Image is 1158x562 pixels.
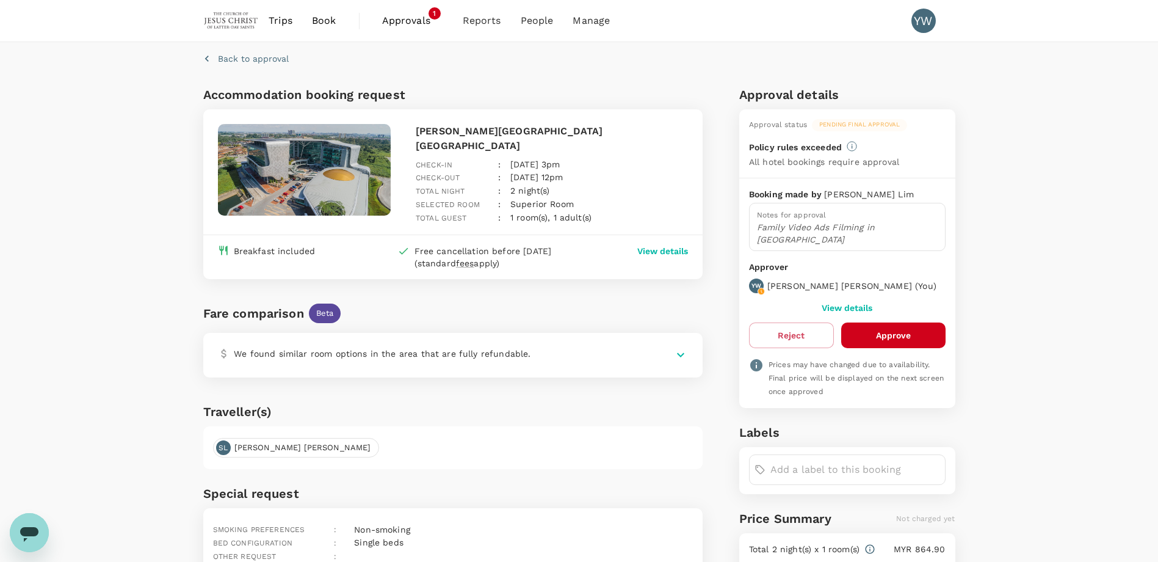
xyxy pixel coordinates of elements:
[203,402,703,421] h6: Traveller(s)
[637,245,688,257] button: View details
[456,258,474,268] span: fees
[218,124,391,216] img: hotel
[414,245,588,269] div: Free cancellation before [DATE] (standard apply)
[10,513,49,552] iframe: Button to launch messaging window
[911,9,936,33] div: YW
[896,514,955,523] span: Not charged yet
[510,198,574,210] p: Superior Room
[488,188,501,211] div: :
[521,13,554,28] span: People
[234,245,316,257] div: Breakfast included
[510,211,592,224] p: 1 room(s), 1 adult(s)
[757,211,827,219] span: Notes for approval
[269,13,292,28] span: Trips
[203,53,289,65] button: Back to approval
[841,323,946,348] button: Approve
[812,120,907,129] span: Pending final approval
[213,525,305,534] span: Smoking preferences
[416,187,465,195] span: Total night
[739,85,955,104] h6: Approval details
[488,175,501,198] div: :
[463,13,501,28] span: Reports
[767,280,936,292] p: [PERSON_NAME] [PERSON_NAME] ( You )
[749,323,834,348] button: Reject
[757,221,938,246] p: Family Video Ads Filming in [GEOGRAPHIC_DATA]
[769,360,944,396] span: Prices may have changed due to availability. Final price will be displayed on the next screen onc...
[510,184,550,197] p: 2 night(s)
[349,519,410,536] div: Non-smoking
[739,423,955,442] h6: Labels
[510,158,560,170] p: [DATE] 3pm
[488,161,501,184] div: :
[875,543,945,555] p: MYR 864.90
[312,13,336,28] span: Book
[203,484,703,503] h6: Special request
[203,304,304,323] div: Fare comparison
[749,261,946,274] p: Approver
[751,282,761,290] p: YW
[749,156,899,168] p: All hotel bookings require approval
[822,303,872,313] button: View details
[334,552,336,561] span: :
[382,13,443,28] span: Approvals
[213,539,293,547] span: Bed configuration
[488,202,501,225] div: :
[824,188,914,200] p: [PERSON_NAME] Lim
[216,440,231,455] div: SL
[573,13,610,28] span: Manage
[234,348,609,360] p: We found similar room options in the area that are fully refundable.
[309,308,341,319] span: Beta
[416,161,452,169] span: Check-in
[510,171,563,183] p: [DATE] 12pm
[203,85,451,104] h6: Accommodation booking request
[227,442,378,454] span: [PERSON_NAME] [PERSON_NAME]
[213,552,277,561] span: Other request
[749,188,824,200] p: Booking made by
[739,509,831,528] h6: Price Summary
[218,53,289,65] p: Back to approval
[749,141,842,153] p: Policy rules exceeded
[416,214,467,222] span: Total guest
[749,543,859,555] p: Total 2 night(s) x 1 room(s)
[488,148,501,172] div: :
[429,7,441,20] span: 1
[770,460,940,480] input: Add a label to this booking
[334,539,336,547] span: :
[203,7,259,34] img: The Malaysian Church of Jesus Christ of Latter-day Saints
[349,531,403,550] div: Single beds
[749,119,807,131] div: Approval status
[416,200,480,209] span: Selected room
[416,124,688,153] p: [PERSON_NAME][GEOGRAPHIC_DATA] [GEOGRAPHIC_DATA]
[416,173,460,182] span: Check-out
[334,525,336,534] span: :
